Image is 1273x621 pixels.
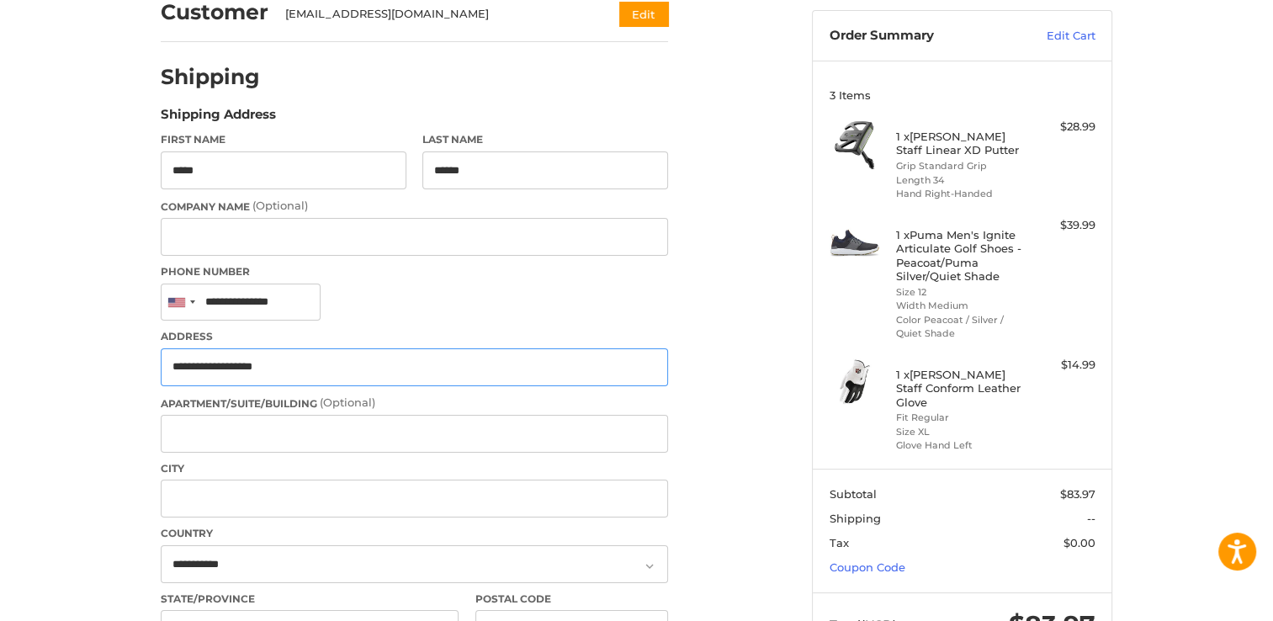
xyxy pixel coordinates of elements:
[161,198,668,215] label: Company Name
[830,512,881,525] span: Shipping
[896,130,1025,157] h4: 1 x [PERSON_NAME] Staff Linear XD Putter
[1029,217,1095,234] div: $39.99
[161,329,668,344] label: Address
[161,132,406,147] label: First Name
[1010,28,1095,45] a: Edit Cart
[896,228,1025,283] h4: 1 x Puma Men's Ignite Articulate Golf Shoes - Peacoat/Puma Silver/Quiet Shade
[896,285,1025,300] li: Size 12
[896,159,1025,173] li: Grip Standard Grip
[896,299,1025,313] li: Width Medium
[161,461,668,476] label: City
[161,264,668,279] label: Phone Number
[161,64,260,90] h2: Shipping
[896,438,1025,453] li: Glove Hand Left
[830,487,877,501] span: Subtotal
[161,395,668,411] label: Apartment/Suite/Building
[830,28,1010,45] h3: Order Summary
[1029,119,1095,135] div: $28.99
[830,536,849,549] span: Tax
[896,313,1025,341] li: Color Peacoat / Silver / Quiet Shade
[896,187,1025,201] li: Hand Right-Handed
[320,395,375,409] small: (Optional)
[161,105,276,132] legend: Shipping Address
[1029,357,1095,374] div: $14.99
[1087,512,1095,525] span: --
[619,2,668,26] button: Edit
[475,592,669,607] label: Postal Code
[830,560,905,574] a: Coupon Code
[162,284,200,321] div: United States: +1
[896,173,1025,188] li: Length 34
[1060,487,1095,501] span: $83.97
[422,132,668,147] label: Last Name
[161,592,459,607] label: State/Province
[896,368,1025,409] h4: 1 x [PERSON_NAME] Staff Conform Leather Glove
[1063,536,1095,549] span: $0.00
[896,411,1025,425] li: Fit Regular
[830,88,1095,102] h3: 3 Items
[896,425,1025,439] li: Size XL
[252,199,308,212] small: (Optional)
[161,526,668,541] label: Country
[285,6,587,23] div: [EMAIL_ADDRESS][DOMAIN_NAME]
